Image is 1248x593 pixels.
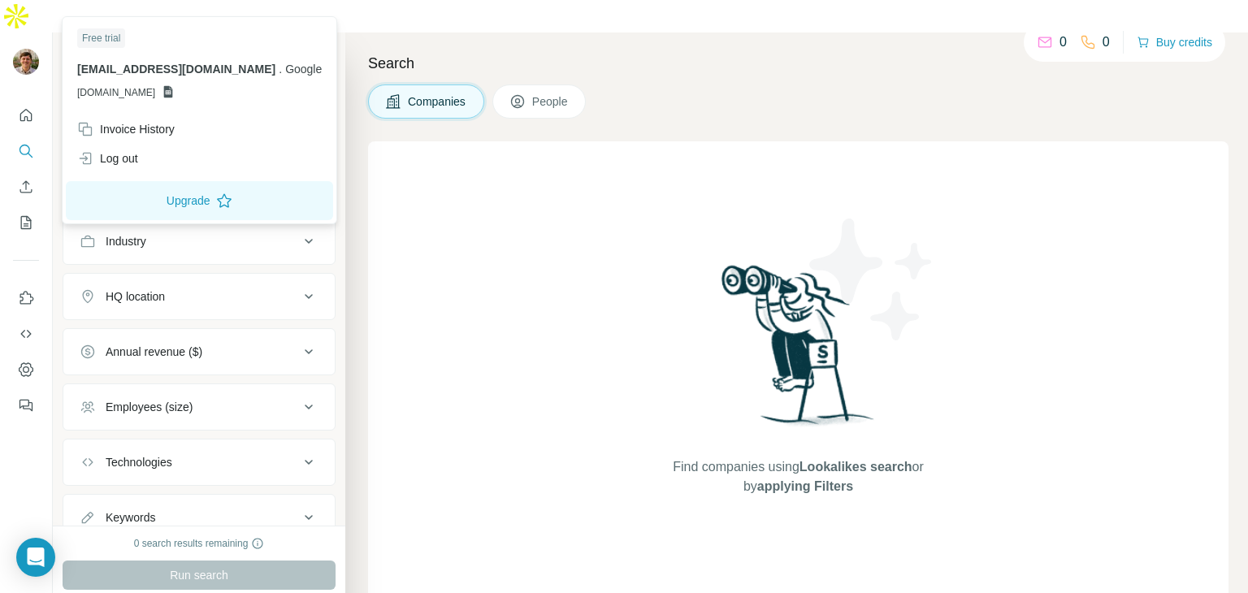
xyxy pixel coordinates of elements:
span: Companies [408,93,467,110]
div: HQ location [106,288,165,305]
button: HQ location [63,277,335,316]
button: Industry [63,222,335,261]
span: Google [285,63,322,76]
button: Use Surfe API [13,319,39,348]
img: Surfe Illustration - Stars [799,206,945,353]
button: Search [13,136,39,166]
div: Open Intercom Messenger [16,538,55,577]
p: 0 [1103,32,1110,52]
span: Find companies using or by [668,457,928,496]
button: My lists [13,208,39,237]
span: [EMAIL_ADDRESS][DOMAIN_NAME] [77,63,275,76]
button: Upgrade [66,181,333,220]
div: Keywords [106,509,155,526]
img: Avatar [13,49,39,75]
button: Enrich CSV [13,172,39,201]
button: Annual revenue ($) [63,332,335,371]
div: Employees (size) [106,399,193,415]
button: Feedback [13,391,39,420]
span: [DOMAIN_NAME] [77,85,155,100]
button: Keywords [63,498,335,537]
p: 0 [1059,32,1067,52]
button: Dashboard [13,355,39,384]
img: Surfe Illustration - Woman searching with binoculars [714,261,883,442]
span: . [279,63,282,76]
div: Free trial [77,28,125,48]
button: Buy credits [1137,31,1212,54]
div: Industry [106,233,146,249]
div: Technologies [106,454,172,470]
div: Annual revenue ($) [106,344,202,360]
button: Technologies [63,443,335,482]
button: Employees (size) [63,387,335,426]
div: Log out [77,150,138,167]
span: Lookalikes search [799,460,912,474]
div: 0 search results remaining [134,536,265,551]
button: Use Surfe on LinkedIn [13,284,39,313]
span: People [532,93,570,110]
div: Invoice History [77,121,175,137]
button: Quick start [13,101,39,130]
span: applying Filters [757,479,853,493]
h4: Search [368,52,1228,75]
